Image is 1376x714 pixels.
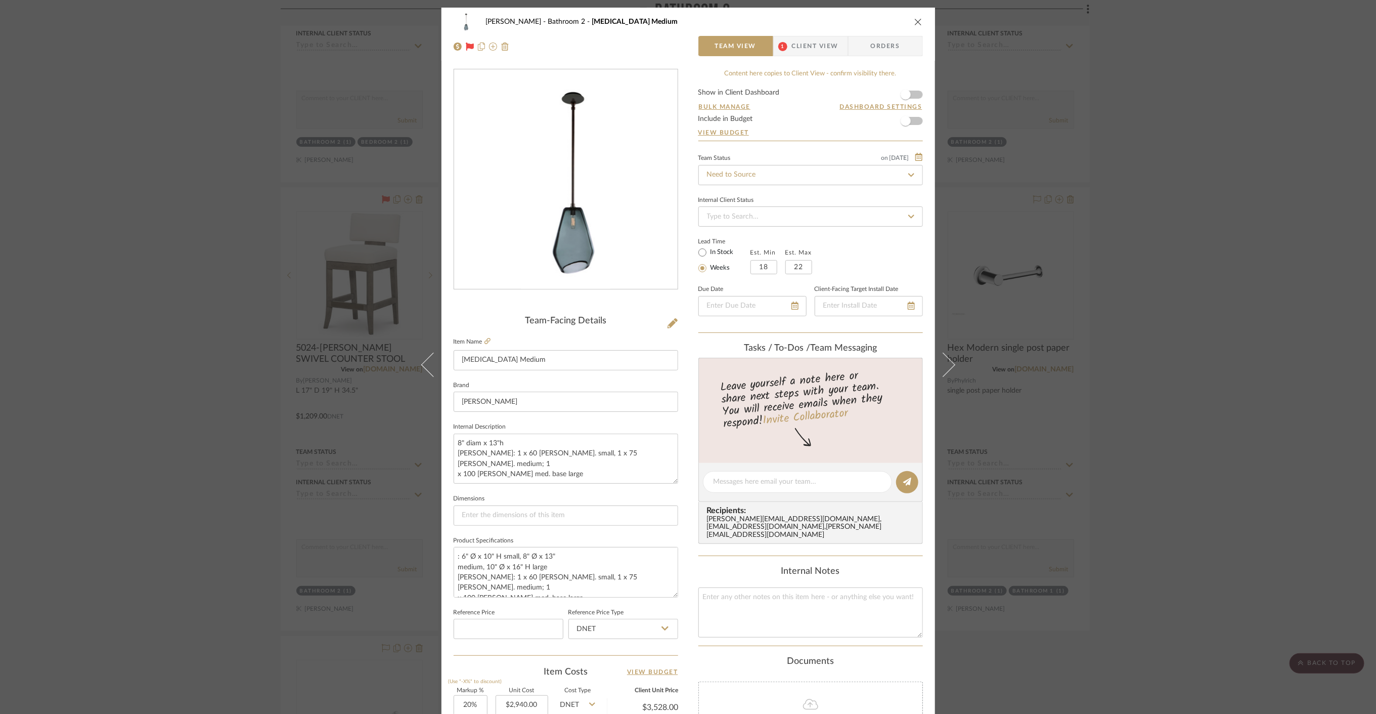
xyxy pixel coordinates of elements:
img: 47c62e8b-a819-433f-90a4-984f3d575589_48x40.jpg [454,12,478,32]
label: Weeks [708,264,730,273]
div: Internal Client Status [698,198,754,203]
label: Reference Price Type [568,610,624,615]
input: Type to Search… [698,165,923,185]
div: Team Status [698,156,731,161]
span: Tasks / To-Dos / [744,344,810,353]
button: Bulk Manage [698,102,751,111]
span: 1 [778,42,787,51]
img: 47c62e8b-a819-433f-90a4-984f3d575589_436x436.jpg [521,70,610,289]
input: Enter Brand [454,392,678,412]
input: Enter Item Name [454,350,678,370]
span: Bathroom 2 [548,18,592,25]
div: 0 [454,70,678,289]
div: Team-Facing Details [454,316,678,327]
span: Client View [792,36,838,56]
button: close [914,17,923,26]
mat-radio-group: Select item type [698,246,750,274]
span: [DATE] [889,154,910,161]
span: on [881,155,889,161]
label: Brand [454,383,470,388]
div: team Messaging [698,343,923,354]
label: Item Name [454,338,491,346]
input: Enter Install Date [815,296,923,316]
label: Client-Facing Target Install Date [815,287,899,292]
label: Dimensions [454,496,485,501]
input: Enter the dimensions of this item [454,506,678,526]
label: Unit Cost [496,688,548,693]
label: Internal Description [454,425,506,430]
div: [PERSON_NAME][EMAIL_ADDRESS][DOMAIN_NAME] , [EMAIL_ADDRESS][DOMAIN_NAME] , [PERSON_NAME][EMAIL_AD... [707,516,918,540]
a: Invite Collaborator [762,405,848,430]
label: Est. Min [750,249,776,256]
span: Orders [860,36,911,56]
input: Enter Due Date [698,296,807,316]
input: Type to Search… [698,206,923,227]
label: Product Specifications [454,538,514,543]
span: [PERSON_NAME] [486,18,548,25]
div: Internal Notes [698,566,923,577]
span: Team View [715,36,757,56]
div: Leave yourself a note here or share next steps with your team. You will receive emails when they ... [697,365,924,433]
div: Documents [698,656,923,667]
span: Recipients: [707,506,918,515]
a: View Budget [698,129,923,137]
button: Dashboard Settings [839,102,923,111]
div: Content here copies to Client View - confirm visibility there. [698,69,923,79]
label: Lead Time [698,237,750,246]
span: [MEDICAL_DATA] Medium [592,18,678,25]
a: View Budget [627,666,678,678]
label: Cost Type [556,688,599,693]
label: Est. Max [785,249,812,256]
label: Client Unit Price [607,688,679,693]
label: Markup % [454,688,487,693]
label: Reference Price [454,610,495,615]
img: Remove from project [501,43,509,51]
div: Item Costs [454,666,678,678]
label: In Stock [708,248,734,257]
label: Due Date [698,287,724,292]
